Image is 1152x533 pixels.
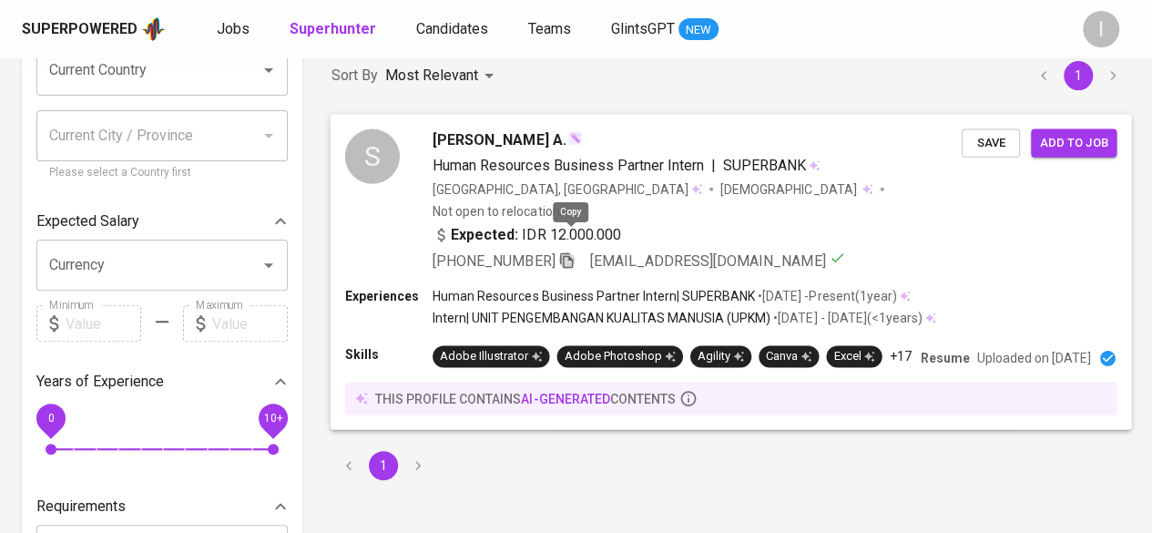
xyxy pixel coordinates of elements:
[141,15,166,43] img: app logo
[36,371,164,393] p: Years of Experience
[36,203,288,240] div: Expected Salary
[433,309,770,327] p: Intern | UNIT PENGEMBANGAN KUALITAS MANUSIA (UPKM)
[416,18,492,41] a: Candidates
[385,65,478,87] p: Most Relevant
[433,179,702,198] div: [GEOGRAPHIC_DATA], [GEOGRAPHIC_DATA]
[890,347,912,365] p: +17
[331,115,1130,429] a: S[PERSON_NAME] A.Human Resources Business Partner Intern|SUPERBANK[GEOGRAPHIC_DATA], [GEOGRAPHIC_...
[22,15,166,43] a: Superpoweredapp logo
[433,223,621,245] div: IDR 12.000.000
[698,348,744,365] div: Agility
[416,20,488,37] span: Candidates
[22,19,138,40] div: Superpowered
[711,154,716,176] span: |
[528,18,575,41] a: Teams
[971,132,1011,153] span: Save
[611,20,675,37] span: GlintsGPT
[331,451,435,480] nav: pagination navigation
[567,130,582,145] img: magic_wand.svg
[256,252,281,278] button: Open
[36,210,139,232] p: Expected Salary
[290,18,380,41] a: Superhunter
[451,223,518,245] b: Expected:
[433,251,555,269] span: [PHONE_NUMBER]
[755,287,896,305] p: • [DATE] - Present ( 1 year )
[212,305,288,342] input: Value
[66,305,141,342] input: Value
[1040,132,1107,153] span: Add to job
[921,349,970,367] p: Resume
[521,391,609,405] span: AI-generated
[263,412,282,425] span: 10+
[977,349,1091,367] p: Uploaded on [DATE]
[1031,128,1116,157] button: Add to job
[345,128,400,183] div: S
[385,59,500,93] div: Most Relevant
[49,164,275,182] p: Please select a Country first
[375,389,676,407] p: this profile contains contents
[564,348,675,365] div: Adobe Photoshop
[962,128,1020,157] button: Save
[290,20,376,37] b: Superhunter
[331,65,378,87] p: Sort By
[590,251,826,269] span: [EMAIL_ADDRESS][DOMAIN_NAME]
[345,345,433,364] p: Skills
[720,179,859,198] span: [DEMOGRAPHIC_DATA]
[678,21,719,39] span: NEW
[36,488,288,525] div: Requirements
[36,496,126,518] p: Requirements
[36,364,288,400] div: Years of Experience
[217,18,253,41] a: Jobs
[723,156,806,173] span: SUPERBANK
[611,18,719,41] a: GlintsGPT NEW
[256,57,281,83] button: Open
[766,348,811,365] div: Canva
[433,128,566,150] span: [PERSON_NAME] A.
[770,309,922,327] p: • [DATE] - [DATE] ( <1 years )
[1083,11,1119,47] div: I
[433,201,559,220] p: Not open to relocation
[440,348,542,365] div: Adobe Illustrator‎
[1026,61,1130,90] nav: pagination navigation
[1064,61,1093,90] button: page 1
[369,451,398,480] button: page 1
[433,287,755,305] p: Human Resources Business Partner Intern | SUPERBANK
[217,20,250,37] span: Jobs
[833,348,874,365] div: Excel
[528,20,571,37] span: Teams
[345,287,433,305] p: Experiences
[47,412,54,425] span: 0
[433,156,704,173] span: Human Resources Business Partner Intern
